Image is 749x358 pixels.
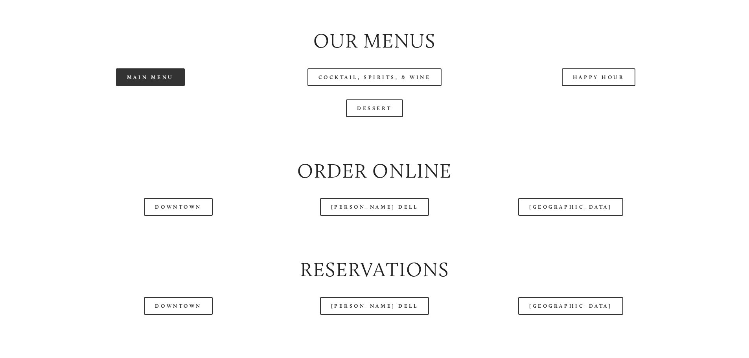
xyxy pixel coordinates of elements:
[307,68,442,86] a: Cocktail, Spirits, & Wine
[144,297,212,315] a: Downtown
[346,99,403,117] a: Dessert
[320,297,429,315] a: [PERSON_NAME] Dell
[562,68,636,86] a: Happy Hour
[116,68,185,86] a: Main Menu
[144,198,212,216] a: Downtown
[45,157,704,185] h2: Order Online
[518,198,623,216] a: [GEOGRAPHIC_DATA]
[518,297,623,315] a: [GEOGRAPHIC_DATA]
[45,256,704,284] h2: Reservations
[320,198,429,216] a: [PERSON_NAME] Dell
